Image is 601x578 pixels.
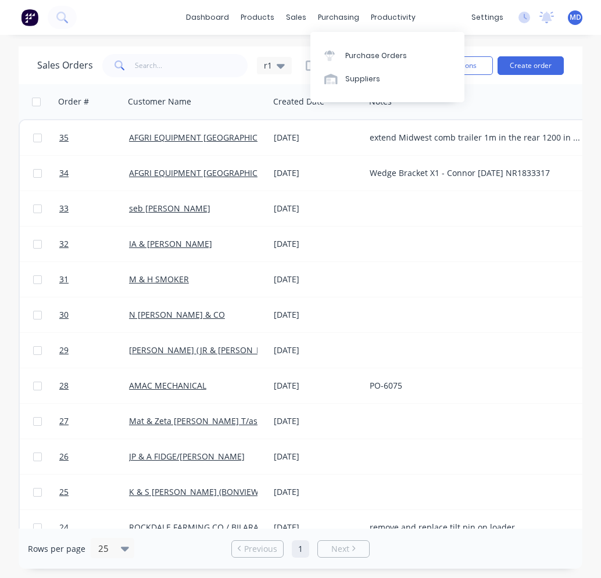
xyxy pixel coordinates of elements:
span: 25 [59,486,69,498]
a: 28 [59,368,129,403]
a: [PERSON_NAME] (JR & [PERSON_NAME]) [129,344,285,356]
span: 31 [59,274,69,285]
a: 31 [59,262,129,297]
a: Suppliers [310,67,464,91]
button: Create order [498,56,564,75]
a: AMAC MECHANICAL [129,380,206,391]
span: 34 [59,167,69,179]
div: [DATE] [274,344,360,356]
div: purchasing [312,9,365,26]
span: r1 [264,59,272,71]
img: Factory [21,9,38,26]
ul: Pagination [227,540,374,558]
a: ROCKDALE FARMING CO / BILARA PTY LTD [129,522,292,533]
span: 27 [59,415,69,427]
a: Previous page [232,543,283,555]
div: [DATE] [274,522,360,533]
div: productivity [365,9,421,26]
a: 33 [59,191,129,226]
a: Next page [318,543,369,555]
a: AFGRI EQUIPMENT [GEOGRAPHIC_DATA] [129,167,284,178]
div: remove and replace tilt pin on loader [370,522,581,533]
span: 29 [59,344,69,356]
span: 30 [59,309,69,321]
div: [DATE] [274,132,360,143]
a: IA & [PERSON_NAME] [129,238,212,249]
div: PO-6075 [370,380,581,392]
div: sales [280,9,312,26]
div: [DATE] [274,380,360,392]
span: Previous [244,543,277,555]
span: Next [331,543,349,555]
a: M & H SMOKER [129,274,189,285]
div: [DATE] [274,167,360,179]
div: Customer Name [128,96,191,107]
span: 32 [59,238,69,250]
input: Search... [135,54,248,77]
div: products [235,9,280,26]
a: 29 [59,333,129,368]
a: 34 [59,156,129,191]
a: Page 1 is your current page [292,540,309,558]
span: MD [570,12,581,23]
a: N [PERSON_NAME] & CO [129,309,225,320]
div: [DATE] [274,238,360,250]
div: extend Midwest comb trailer 1m in the rear 1200 in a frame sandblast and paint [370,132,581,143]
a: seb [PERSON_NAME] [129,203,210,214]
span: 24 [59,522,69,533]
a: 35 [59,120,129,155]
div: [DATE] [274,451,360,462]
a: 30 [59,297,129,332]
span: 33 [59,203,69,214]
span: Rows per page [28,543,85,555]
span: 26 [59,451,69,462]
a: Mat & Zeta [PERSON_NAME] T/as PJ & [PERSON_NAME] [129,415,342,426]
div: Wedge Bracket X1 - Connor [DATE] NR1833317 [370,167,581,179]
a: 26 [59,439,129,474]
div: [DATE] [274,415,360,427]
div: Suppliers [345,74,380,84]
a: JP & A FIDGE/[PERSON_NAME] [129,451,245,462]
a: 25 [59,475,129,509]
div: Purchase Orders [345,51,407,61]
a: Purchase Orders [310,44,464,67]
div: Order # [58,96,89,107]
div: settings [466,9,509,26]
div: [DATE] [274,309,360,321]
a: 32 [59,227,129,261]
div: [DATE] [274,274,360,285]
a: K & S [PERSON_NAME] (BONVIEW PASTORAL Co PTY LTD) [129,486,349,497]
a: dashboard [180,9,235,26]
a: AFGRI EQUIPMENT [GEOGRAPHIC_DATA] [129,132,284,143]
div: [DATE] [274,203,360,214]
span: 28 [59,380,69,392]
div: [DATE] [274,486,360,498]
span: 35 [59,132,69,143]
a: 27 [59,404,129,439]
a: 24 [59,510,129,545]
div: Created Date [273,96,324,107]
h1: Sales Orders [37,60,93,71]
